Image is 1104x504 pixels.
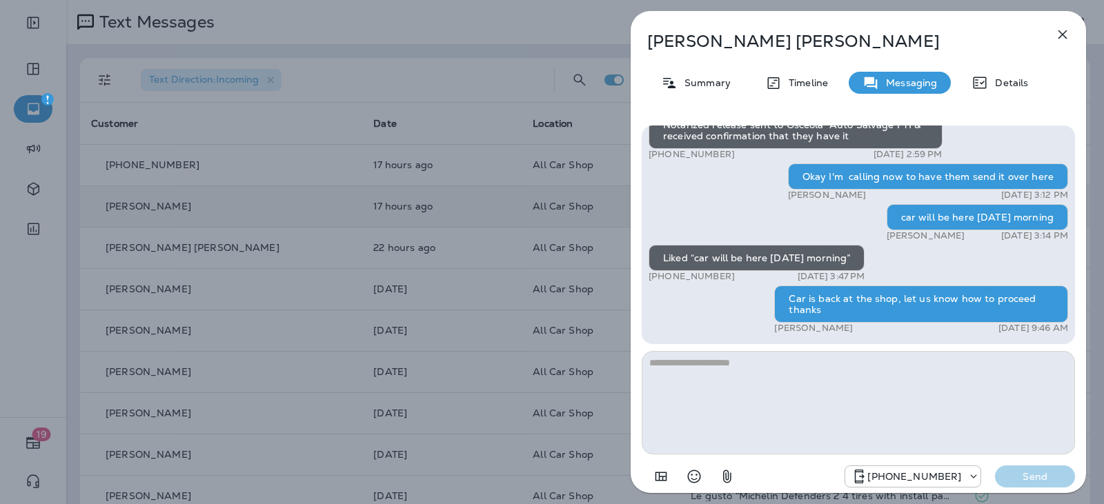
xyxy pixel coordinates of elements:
[647,463,675,490] button: Add in a premade template
[879,77,937,88] p: Messaging
[678,77,731,88] p: Summary
[782,77,828,88] p: Timeline
[867,471,961,482] p: [PHONE_NUMBER]
[887,204,1068,230] div: car will be here [DATE] morning
[887,230,965,241] p: [PERSON_NAME]
[774,285,1068,323] div: Car is back at the shop, let us know how to proceed thanks
[649,149,735,160] p: [PHONE_NUMBER]
[680,463,708,490] button: Select an emoji
[788,163,1068,190] div: Okay I'm calling now to have them send it over here
[649,112,943,149] div: Notarized release sent to Osceola Auto Salvage FYI & received confirmation that they have it
[988,77,1028,88] p: Details
[798,271,865,282] p: [DATE] 3:47 PM
[845,468,980,485] div: +1 (689) 265-4479
[774,323,853,334] p: [PERSON_NAME]
[647,32,1024,51] p: [PERSON_NAME] [PERSON_NAME]
[649,245,865,271] div: Liked “car will be here [DATE] morning”
[874,149,943,160] p: [DATE] 2:59 PM
[649,271,735,282] p: [PHONE_NUMBER]
[998,323,1068,334] p: [DATE] 9:46 AM
[788,190,867,201] p: [PERSON_NAME]
[1001,190,1068,201] p: [DATE] 3:12 PM
[1001,230,1068,241] p: [DATE] 3:14 PM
